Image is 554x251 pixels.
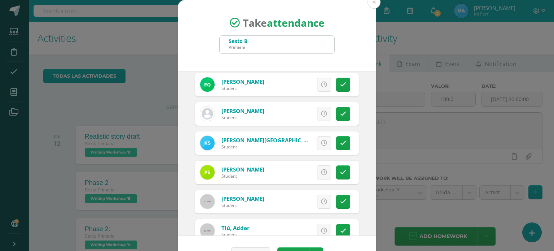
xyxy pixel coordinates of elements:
[243,16,325,30] span: Take
[200,77,215,92] img: 3a4eface863d6a2a631d146edeb1eba0.png
[267,16,325,30] strong: attendance
[221,166,264,173] a: [PERSON_NAME]
[221,224,250,231] a: Tiú, Adder
[221,173,264,179] div: Student
[221,114,264,121] div: Student
[220,36,334,53] input: Search for a grade or section here…
[200,107,215,121] img: 30e35eebd6246f4839dea2bb44252510.png
[221,195,264,202] a: [PERSON_NAME]
[221,107,264,114] a: [PERSON_NAME]
[200,224,215,238] img: 60x60
[229,44,247,50] div: Primaria
[200,194,215,209] img: 60x60
[200,165,215,179] img: 98248c98a0cd3fc054cce469b875ec4e.png
[229,38,247,44] div: Sexto B
[221,85,264,91] div: Student
[221,231,250,238] div: Student
[221,78,264,85] a: [PERSON_NAME]
[221,144,308,150] div: Student
[200,136,215,150] img: afe134767e9d5de44c29427bfb4b77c0.png
[221,202,264,208] div: Student
[221,137,320,144] a: [PERSON_NAME][GEOGRAPHIC_DATA]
